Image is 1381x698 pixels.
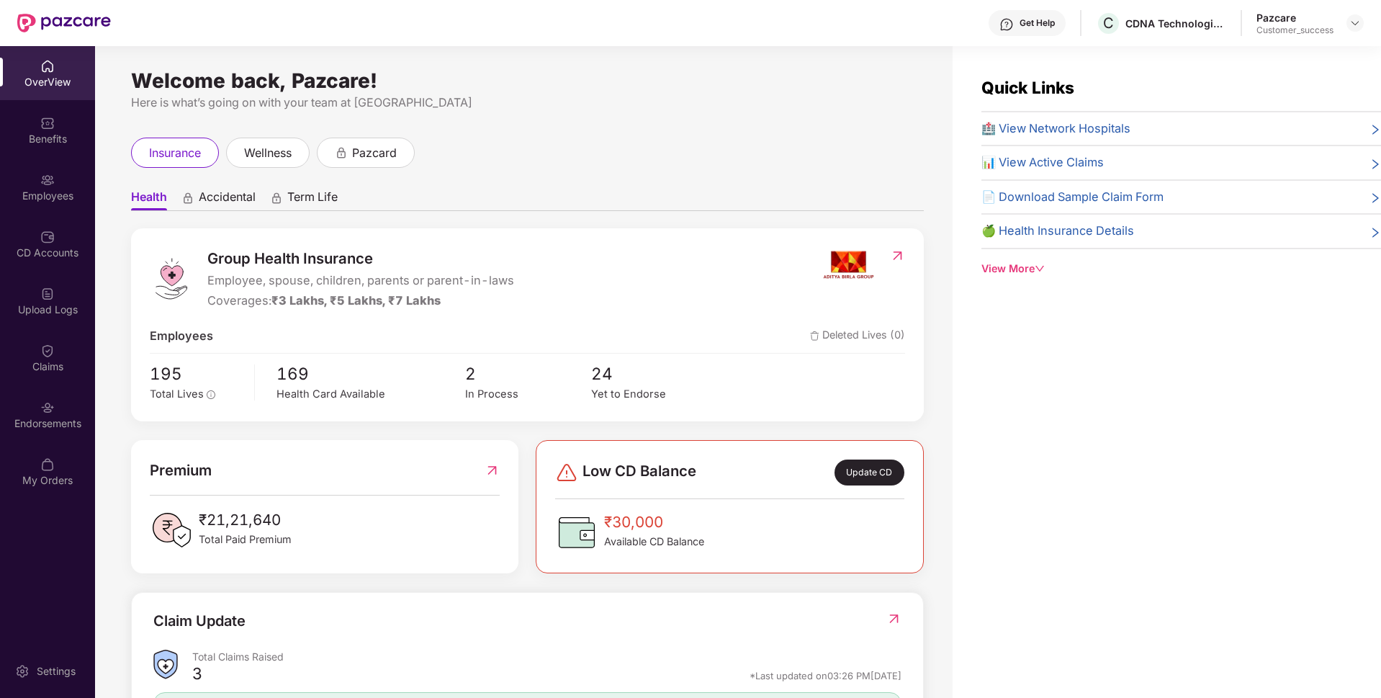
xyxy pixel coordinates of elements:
span: 195 [150,361,244,387]
img: svg+xml;base64,PHN2ZyBpZD0iU2V0dGluZy0yMHgyMCIgeG1sbnM9Imh0dHA6Ly93d3cudzMub3JnLzIwMDAvc3ZnIiB3aW... [15,664,30,679]
img: logo [150,257,193,300]
span: 📊 View Active Claims [981,153,1104,172]
span: Deleted Lives (0) [810,327,905,346]
img: CDBalanceIcon [555,511,598,554]
span: Term Life [287,189,338,210]
div: Get Help [1020,17,1055,29]
div: animation [181,191,194,204]
span: ₹3 Lakhs, ₹5 Lakhs, ₹7 Lakhs [271,293,441,308]
img: svg+xml;base64,PHN2ZyBpZD0iRW5kb3JzZW1lbnRzIiB4bWxucz0iaHR0cDovL3d3dy53My5vcmcvMjAwMC9zdmciIHdpZH... [40,401,55,415]
img: svg+xml;base64,PHN2ZyBpZD0iQ0RfQWNjb3VudHMiIGRhdGEtbmFtZT0iQ0QgQWNjb3VudHMiIHhtbG5zPSJodHRwOi8vd3... [40,230,55,244]
img: svg+xml;base64,PHN2ZyBpZD0iRW1wbG95ZWVzIiB4bWxucz0iaHR0cDovL3d3dy53My5vcmcvMjAwMC9zdmciIHdpZHRoPS... [40,173,55,187]
div: Claim Update [153,610,246,632]
span: Employee, spouse, children, parents or parent-in-laws [207,272,514,290]
span: ₹21,21,640 [199,509,292,532]
span: down [1035,264,1045,274]
div: Welcome back, Pazcare! [131,75,924,86]
span: Premium [150,459,212,482]
div: 3 [192,663,202,688]
span: right [1369,156,1381,172]
span: wellness [244,144,292,162]
span: right [1369,122,1381,138]
img: RedirectIcon [485,459,500,482]
span: Quick Links [981,78,1074,97]
span: right [1369,191,1381,207]
img: insurerIcon [822,247,876,283]
img: svg+xml;base64,PHN2ZyBpZD0iVXBsb2FkX0xvZ3MiIGRhdGEtbmFtZT0iVXBsb2FkIExvZ3MiIHhtbG5zPSJodHRwOi8vd3... [40,287,55,301]
div: Coverages: [207,292,514,310]
span: 2 [465,361,591,387]
div: Update CD [835,460,904,486]
span: 🏥 View Network Hospitals [981,120,1130,138]
span: Group Health Insurance [207,247,514,270]
img: svg+xml;base64,PHN2ZyBpZD0iRHJvcGRvd24tMzJ4MzIiIHhtbG5zPSJodHRwOi8vd3d3LnczLm9yZy8yMDAwL3N2ZyIgd2... [1349,17,1361,29]
span: Available CD Balance [604,534,704,550]
img: svg+xml;base64,PHN2ZyBpZD0iTXlfT3JkZXJzIiBkYXRhLW5hbWU9Ik15IE9yZGVycyIgeG1sbnM9Imh0dHA6Ly93d3cudz... [40,457,55,472]
div: Customer_success [1256,24,1333,36]
span: 24 [591,361,717,387]
div: Here is what’s going on with your team at [GEOGRAPHIC_DATA] [131,94,924,112]
span: Employees [150,327,213,346]
span: C [1103,14,1114,32]
span: Low CD Balance [582,460,696,486]
div: Yet to Endorse [591,386,717,403]
img: ClaimsSummaryIcon [153,650,178,679]
div: Pazcare [1256,11,1333,24]
img: svg+xml;base64,PHN2ZyBpZD0iQ2xhaW0iIHhtbG5zPSJodHRwOi8vd3d3LnczLm9yZy8yMDAwL3N2ZyIgd2lkdGg9IjIwIi... [40,344,55,358]
span: right [1369,225,1381,241]
div: Health Card Available [276,386,465,403]
span: ₹30,000 [604,511,704,534]
span: Total Paid Premium [199,532,292,547]
span: 🍏 Health Insurance Details [981,222,1134,241]
div: CDNA Technologies Private Limited [1125,17,1226,30]
span: pazcard [352,144,397,162]
span: Accidental [199,189,256,210]
img: RedirectIcon [886,612,901,626]
span: info-circle [207,390,215,399]
span: Total Lives [150,388,204,401]
img: deleteIcon [810,331,819,341]
div: View More [981,261,1381,277]
img: PaidPremiumIcon [150,509,193,552]
div: *Last updated on 03:26 PM[DATE] [750,669,901,682]
img: svg+xml;base64,PHN2ZyBpZD0iSGVscC0zMngzMiIgeG1sbnM9Imh0dHA6Ly93d3cudzMub3JnLzIwMDAvc3ZnIiB3aWR0aD... [999,17,1014,32]
div: In Process [465,386,591,403]
span: Health [131,189,167,210]
img: svg+xml;base64,PHN2ZyBpZD0iQmVuZWZpdHMiIHhtbG5zPSJodHRwOi8vd3d3LnczLm9yZy8yMDAwL3N2ZyIgd2lkdGg9Ij... [40,116,55,130]
img: svg+xml;base64,PHN2ZyBpZD0iRGFuZ2VyLTMyeDMyIiB4bWxucz0iaHR0cDovL3d3dy53My5vcmcvMjAwMC9zdmciIHdpZH... [555,461,578,484]
span: 📄 Download Sample Claim Form [981,188,1164,207]
span: insurance [149,144,201,162]
img: svg+xml;base64,PHN2ZyBpZD0iSG9tZSIgeG1sbnM9Imh0dHA6Ly93d3cudzMub3JnLzIwMDAvc3ZnIiB3aWR0aD0iMjAiIG... [40,59,55,73]
img: New Pazcare Logo [17,14,111,32]
div: animation [270,191,283,204]
span: 169 [276,361,465,387]
img: RedirectIcon [890,249,905,263]
div: Total Claims Raised [192,650,901,663]
div: animation [335,146,348,158]
div: Settings [32,664,80,679]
